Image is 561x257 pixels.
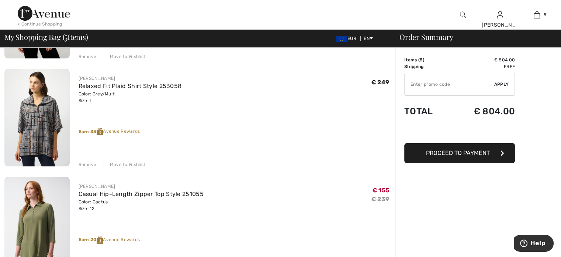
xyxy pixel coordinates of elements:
[534,10,540,19] img: My Bag
[371,196,389,203] s: € 239
[420,57,422,62] span: 5
[404,124,515,141] iframe: PayPal
[544,11,546,18] span: 5
[18,21,62,27] div: < Continue Shopping
[404,99,449,124] td: Total
[336,36,359,41] span: EUR
[404,143,515,163] button: Proceed to Payment
[79,53,97,60] div: Remove
[104,161,146,168] div: Move to Wishlist
[79,183,204,190] div: [PERSON_NAME]
[79,91,182,104] div: Color: Grey/Multi Size: L
[4,69,70,166] img: Relaxed Fit Plaid Shirt Style 253058
[65,31,67,41] span: 5
[391,33,557,41] div: Order Summary
[79,129,103,134] strong: Earn 35
[404,57,449,63] td: Items ( )
[405,73,494,95] input: Promo code
[79,236,395,244] div: Avenue Rewards
[449,63,515,70] td: Free
[371,79,389,86] span: € 249
[482,21,518,29] div: [PERSON_NAME]
[494,81,509,88] span: Apply
[18,6,70,21] img: 1ère Avenue
[79,190,204,197] a: Casual Hip-Length Zipper Top Style 251055
[373,187,389,194] span: € 155
[79,161,97,168] div: Remove
[460,10,466,19] img: search the website
[79,199,204,212] div: Color: Cactus Size: 12
[449,57,515,63] td: € 804.00
[79,237,103,242] strong: Earn 20
[79,128,395,135] div: Avenue Rewards
[364,36,373,41] span: EN
[514,235,554,253] iframe: Opens a widget where you can find more information
[449,99,515,124] td: € 804.00
[4,33,88,41] span: My Shopping Bag ( Items)
[97,236,103,244] img: Reward-Logo.svg
[497,10,503,19] img: My Info
[336,36,347,42] img: Euro
[79,75,182,82] div: [PERSON_NAME]
[426,149,490,156] span: Proceed to Payment
[519,10,555,19] a: 5
[104,53,146,60] div: Move to Wishlist
[497,11,503,18] a: Sign In
[404,63,449,70] td: Shipping
[79,82,182,89] a: Relaxed Fit Plaid Shirt Style 253058
[97,128,103,135] img: Reward-Logo.svg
